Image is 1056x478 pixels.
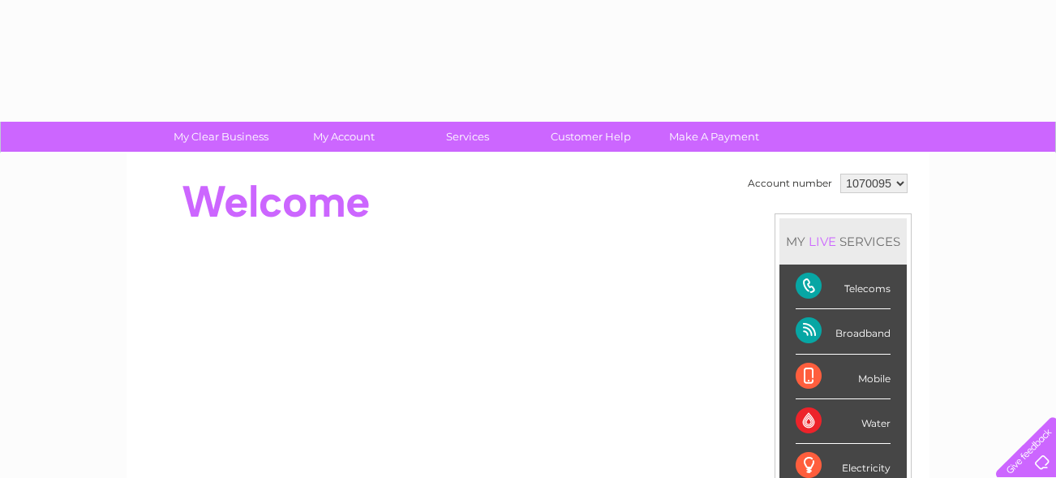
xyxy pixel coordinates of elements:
div: Broadband [796,309,891,354]
div: LIVE [805,234,839,249]
a: Customer Help [524,122,658,152]
div: MY SERVICES [779,218,907,265]
div: Water [796,399,891,444]
a: My Account [277,122,411,152]
td: Account number [744,170,836,197]
a: Services [401,122,534,152]
div: Mobile [796,355,891,399]
div: Telecoms [796,265,891,309]
a: My Clear Business [154,122,288,152]
a: Make A Payment [647,122,781,152]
